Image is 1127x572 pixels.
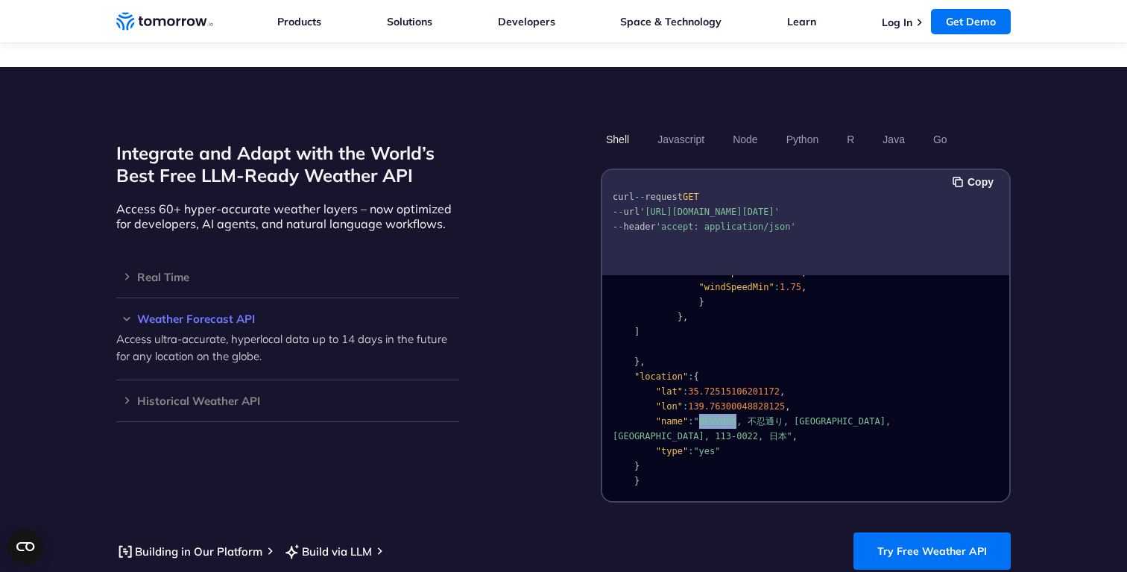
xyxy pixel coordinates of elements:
[656,401,683,412] span: "lon"
[640,207,780,217] span: '[URL][DOMAIN_NAME][DATE]'
[283,542,372,561] a: Build via LLM
[623,221,655,232] span: header
[656,221,796,232] span: 'accept: application/json'
[688,386,780,397] span: 35.72515106201172
[645,192,683,202] span: request
[116,142,459,186] h2: Integrate and Adapt with the World’s Best Free LLM-Ready Weather API
[688,416,693,427] span: :
[882,16,912,29] a: Log In
[683,401,688,412] span: :
[498,15,555,28] a: Developers
[780,386,785,397] span: ,
[683,386,688,397] span: :
[842,127,859,152] button: R
[634,327,640,337] span: ]
[656,386,683,397] span: "lat"
[774,267,780,277] span: :
[634,356,640,367] span: }
[853,532,1011,570] a: Try Free Weather API
[620,15,722,28] a: Space & Technology
[116,10,213,33] a: Home link
[780,267,801,277] span: 7.36
[781,127,824,152] button: Python
[699,282,774,292] span: "windSpeedMin"
[780,282,801,292] span: 1.75
[931,9,1011,34] a: Get Demo
[693,446,720,456] span: "yes"
[613,416,896,441] span: "NEWYORK, 不忍通り, [GEOGRAPHIC_DATA], [GEOGRAPHIC_DATA], 113-0022, 日本"
[116,542,262,561] a: Building in Our Platform
[688,446,693,456] span: :
[688,401,785,412] span: 139.76300048828125
[727,127,763,152] button: Node
[683,312,688,322] span: ,
[787,15,816,28] a: Learn
[116,330,459,365] p: Access ultra-accurate, hyperlocal data up to 14 days in the future for any location on the globe.
[116,313,459,324] h3: Weather Forecast API
[792,431,798,441] span: ,
[116,395,459,406] h3: Historical Weather API
[699,297,704,307] span: }
[634,192,645,202] span: --
[801,267,806,277] span: ,
[601,127,634,152] button: Shell
[656,416,688,427] span: "name"
[116,201,459,231] p: Access 60+ hyper-accurate weather layers – now optimized for developers, AI agents, and natural l...
[801,282,806,292] span: ,
[683,192,699,202] span: GET
[693,371,698,382] span: {
[774,282,780,292] span: :
[640,356,645,367] span: ,
[656,446,688,456] span: "type"
[785,401,790,412] span: ,
[613,207,623,217] span: --
[652,127,710,152] button: Javascript
[928,127,953,152] button: Go
[7,529,43,565] button: Open CMP widget
[634,461,640,471] span: }
[634,371,688,382] span: "location"
[678,312,683,322] span: }
[688,371,693,382] span: :
[634,476,640,486] span: }
[613,221,623,232] span: --
[387,15,432,28] a: Solutions
[613,192,634,202] span: curl
[277,15,321,28] a: Products
[623,207,640,217] span: url
[877,127,910,152] button: Java
[953,174,998,190] button: Copy
[116,271,459,283] h3: Real Time
[699,267,774,277] span: "windSpeedMax"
